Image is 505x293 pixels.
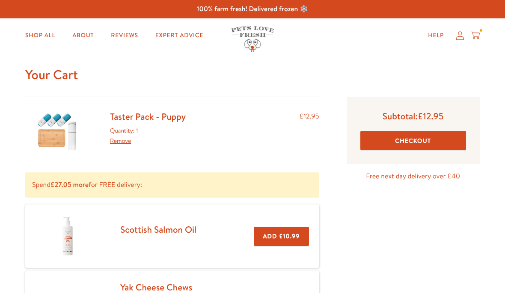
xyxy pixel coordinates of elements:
img: Taster Pack - Puppy [36,111,79,152]
button: Checkout [360,131,466,150]
a: Remove [110,136,131,145]
a: Taster Pack - Puppy [110,110,186,123]
a: Reviews [104,27,145,44]
b: £27.05 more [50,180,89,189]
div: Quantity: 1 [110,126,186,146]
a: Scottish Salmon Oil [120,223,196,236]
div: £12.95 [300,111,319,152]
p: Subtotal: [360,110,466,122]
p: Spend for FREE delivery: [25,172,319,198]
img: Scottish Salmon Oil [46,215,89,257]
img: Pets Love Fresh [231,26,274,52]
button: Add £10.99 [254,227,309,246]
a: Expert Advice [149,27,210,44]
p: Free next day delivery over £40 [347,171,480,182]
a: About [65,27,101,44]
span: £12.95 [418,110,444,122]
a: Shop All [18,27,62,44]
h1: Your Cart [25,66,480,83]
a: Help [421,27,451,44]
